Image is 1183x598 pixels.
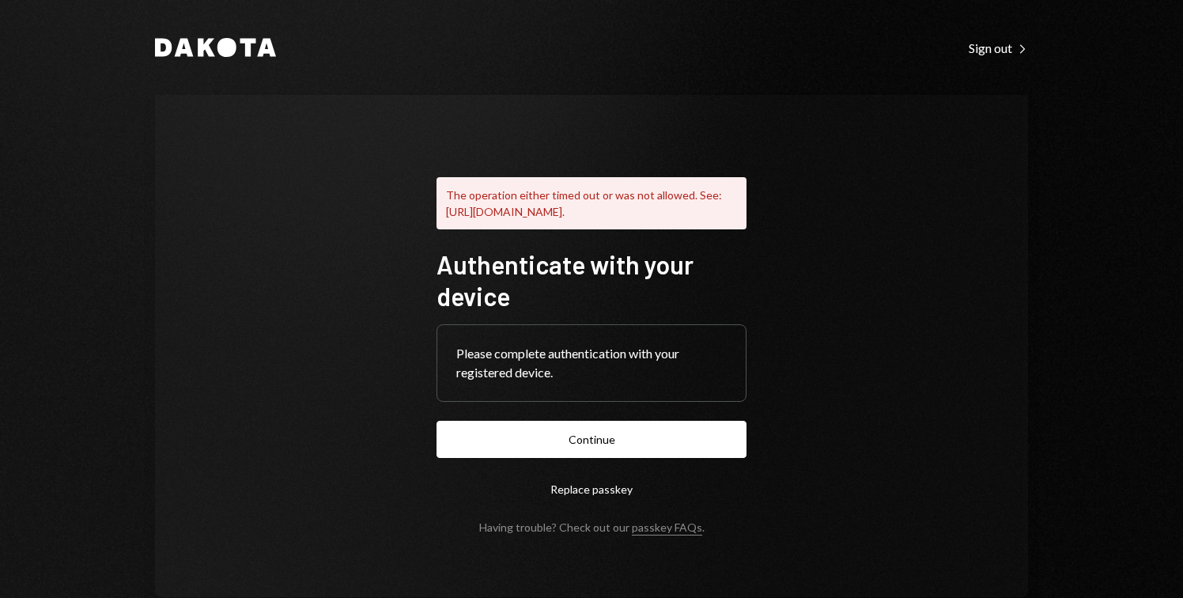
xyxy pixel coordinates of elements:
a: passkey FAQs [632,520,702,536]
div: Sign out [969,40,1028,56]
div: Please complete authentication with your registered device. [456,344,727,382]
a: Sign out [969,39,1028,56]
div: The operation either timed out or was not allowed. See: [URL][DOMAIN_NAME]. [437,177,746,229]
div: Having trouble? Check out our . [479,520,705,534]
button: Continue [437,421,746,458]
button: Replace passkey [437,471,746,508]
h1: Authenticate with your device [437,248,746,312]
